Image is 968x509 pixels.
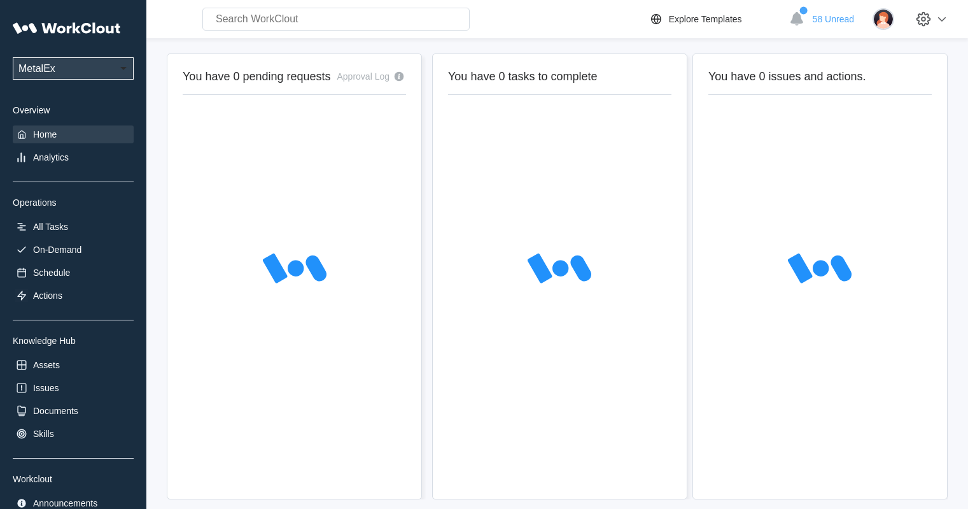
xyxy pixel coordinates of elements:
[33,152,69,162] div: Analytics
[183,69,331,84] h2: You have 0 pending requests
[33,360,60,370] div: Assets
[448,69,671,84] h2: You have 0 tasks to complete
[33,129,57,140] div: Home
[13,241,134,259] a: On-Demand
[13,264,134,282] a: Schedule
[13,197,134,208] div: Operations
[13,474,134,484] div: Workclout
[13,425,134,443] a: Skills
[33,268,70,278] div: Schedule
[813,14,854,24] span: 58 Unread
[13,356,134,374] a: Assets
[13,218,134,236] a: All Tasks
[33,498,97,508] div: Announcements
[669,14,742,24] div: Explore Templates
[13,402,134,420] a: Documents
[13,379,134,397] a: Issues
[13,105,134,115] div: Overview
[873,8,894,30] img: user-2.png
[13,148,134,166] a: Analytics
[33,429,54,439] div: Skills
[33,290,62,301] div: Actions
[337,71,389,82] div: Approval Log
[33,383,59,393] div: Issues
[13,125,134,143] a: Home
[33,406,78,416] div: Documents
[13,287,134,305] a: Actions
[33,222,68,232] div: All Tasks
[708,69,932,84] h2: You have 0 issues and actions.
[202,8,470,31] input: Search WorkClout
[649,11,783,27] a: Explore Templates
[13,336,134,346] div: Knowledge Hub
[33,245,81,255] div: On-Demand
